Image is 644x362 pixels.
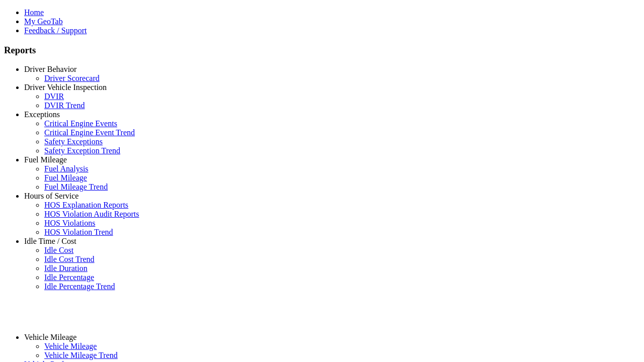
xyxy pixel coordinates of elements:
[44,219,95,227] a: HOS Violations
[44,173,87,182] a: Fuel Mileage
[44,164,89,173] a: Fuel Analysis
[24,333,76,341] a: Vehicle Mileage
[44,246,73,254] a: Idle Cost
[24,65,76,73] a: Driver Behavior
[44,119,117,128] a: Critical Engine Events
[44,201,128,209] a: HOS Explanation Reports
[44,342,97,350] a: Vehicle Mileage
[24,8,44,17] a: Home
[24,237,76,245] a: Idle Time / Cost
[24,155,67,164] a: Fuel Mileage
[44,146,120,155] a: Safety Exception Trend
[44,255,95,263] a: Idle Cost Trend
[44,351,118,359] a: Vehicle Mileage Trend
[44,228,113,236] a: HOS Violation Trend
[44,282,115,291] a: Idle Percentage Trend
[44,137,103,146] a: Safety Exceptions
[44,264,88,273] a: Idle Duration
[4,45,640,56] h3: Reports
[24,26,87,35] a: Feedback / Support
[24,17,63,26] a: My GeoTab
[44,273,94,282] a: Idle Percentage
[44,74,100,82] a: Driver Scorecard
[24,110,60,119] a: Exceptions
[24,192,78,200] a: Hours of Service
[44,128,135,137] a: Critical Engine Event Trend
[44,210,139,218] a: HOS Violation Audit Reports
[44,92,64,101] a: DVIR
[44,101,85,110] a: DVIR Trend
[44,183,108,191] a: Fuel Mileage Trend
[24,83,107,92] a: Driver Vehicle Inspection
